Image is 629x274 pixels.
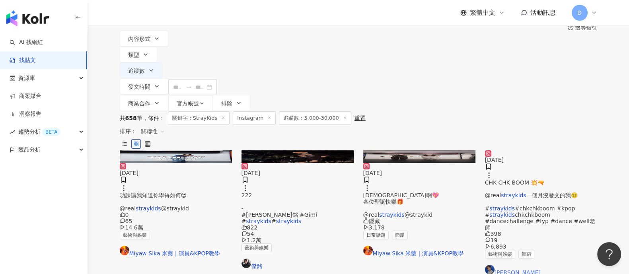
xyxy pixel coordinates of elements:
img: post-image [363,150,475,163]
button: 排除 [213,95,250,111]
a: 找貼文 [10,56,36,64]
div: 54 [241,231,354,237]
span: [DEMOGRAPHIC_DATA]啊💖 各位聖誕快樂🎁 @real [363,192,439,218]
button: 內容形式 [120,31,168,47]
div: 3,178 [363,224,475,231]
img: KOL Avatar [241,258,251,268]
span: 節慶 [392,231,408,239]
span: 658 [125,115,137,121]
div: post-image商業合作 [120,150,232,163]
div: 重置 [354,115,366,121]
button: 發文時間 [120,78,168,94]
div: [DATE] [241,170,354,176]
a: KOL Avatar傑銘 [241,258,354,269]
span: chkchkboom #dancechallenge #fyp #dance #well老師 [485,212,595,231]
span: 日常話題 [363,231,389,239]
span: 關聯性 [141,125,165,138]
div: 共 筆 [120,115,142,121]
span: 官方帳號 [177,100,199,107]
img: logo [6,10,49,26]
a: KOL AvatarMiyaw Sika 米藥｜演員&KPOP教學 [363,246,475,257]
div: BETA [42,128,60,136]
div: 隱藏 [363,218,475,224]
span: swap-right [186,84,192,90]
img: post-image [241,150,354,163]
mark: straykids [246,218,271,224]
span: Instagram [233,111,276,125]
span: D [577,8,582,17]
div: 6,893 [485,243,597,250]
span: 競品分析 [18,141,41,159]
mark: straykids [489,205,515,212]
a: searchAI 找網紅 [10,39,43,47]
img: post-image [120,150,232,163]
img: KOL Avatar [120,246,129,255]
span: 資源庫 [18,69,35,87]
span: 藝術與娛樂 [120,231,150,239]
span: 舞蹈 [518,250,534,258]
span: 藝術與娛樂 [241,243,272,252]
img: KOL Avatar [363,246,373,255]
a: KOL AvatarMiyaw Sika 米藥｜演員&KPOP教學 [120,246,232,257]
span: CHK CHK BOOM 💥🔫 @real [485,179,545,198]
mark: straykids [379,212,405,218]
mark: straykids [136,205,161,212]
div: post-image商業合作 [241,150,354,163]
mark: straykids [489,212,515,218]
div: [DATE] [120,170,232,176]
span: 222 - #[PERSON_NAME]銘 #Gimi # [241,192,317,224]
span: @straykid [161,205,189,212]
span: 追蹤數：5,000-30,000 [279,111,351,125]
div: 19 [485,237,597,243]
div: [DATE] [363,170,475,176]
div: 搜尋指引 [575,24,597,31]
span: 排除 [221,100,232,107]
span: 追蹤數 [128,68,145,74]
a: 商案媒合 [10,92,41,100]
span: 功課讓我知道你學得如何😍 @real [120,192,187,211]
span: 商業合作 [128,100,150,107]
span: question-circle [568,25,573,30]
div: post-image商業合作 [363,150,475,163]
span: 發文時間 [128,84,150,90]
mark: straykids [276,218,302,224]
span: 條件 ： [142,115,165,121]
div: 1.2萬 [241,237,354,243]
button: 追蹤數 [120,62,163,78]
div: 822 [241,224,354,231]
iframe: Help Scout Beacon - Open [597,242,621,266]
span: 趨勢分析 [18,123,60,141]
span: 繁體中文 [470,8,495,17]
button: 類型 [120,47,157,62]
span: @straykid [405,212,432,218]
button: 商業合作 [120,95,168,111]
span: rise [10,129,15,135]
span: to [186,84,192,90]
span: 內容形式 [128,36,150,42]
div: [DATE] [485,157,597,163]
span: #chkchkboom #kpop # [485,205,575,218]
div: 398 [485,231,597,237]
mark: straykids [501,192,526,198]
a: 洞察報告 [10,110,41,118]
span: 關鍵字：StrayKids [168,111,230,125]
span: 類型 [128,52,139,58]
span: 藝術與娛樂 [485,250,515,258]
span: # [271,218,276,224]
span: 活動訊息 [530,9,556,16]
div: 14.6萬 [120,224,232,231]
div: 65 [120,218,232,224]
div: 排序： [120,125,597,138]
button: 官方帳號 [168,95,213,111]
span: 一個月沒發文的我😵‍💫 # [485,192,578,211]
div: 0 [120,212,232,218]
